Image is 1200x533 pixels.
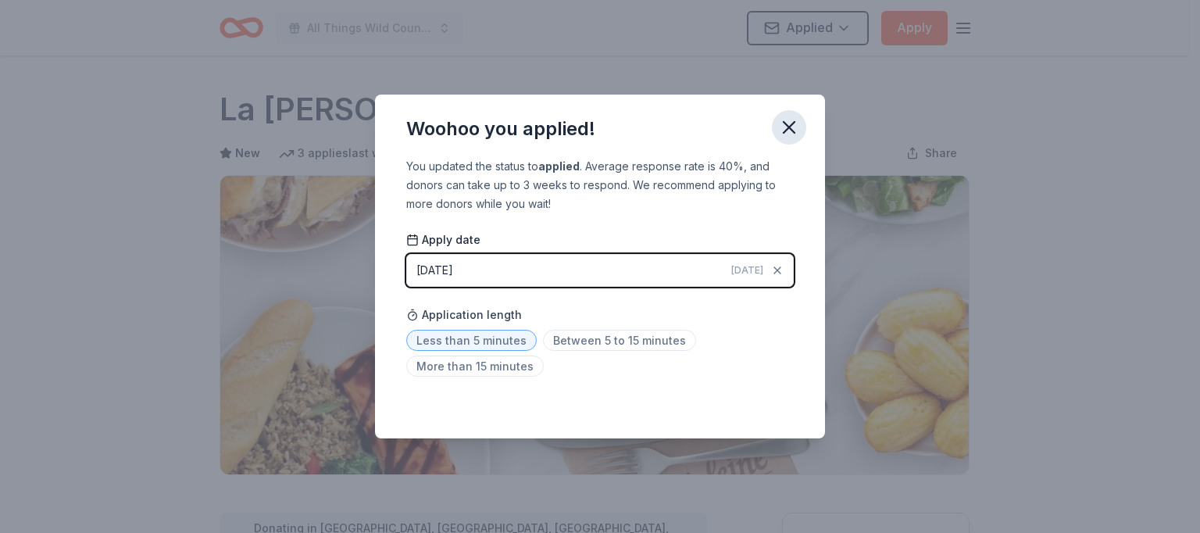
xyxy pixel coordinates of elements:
span: Application length [406,306,522,324]
span: Between 5 to 15 minutes [543,330,696,351]
div: [DATE] [416,261,453,280]
div: You updated the status to . Average response rate is 40%, and donors can take up to 3 weeks to re... [406,157,794,213]
span: More than 15 minutes [406,356,544,377]
b: applied [538,159,580,173]
span: [DATE] [731,264,763,277]
span: Apply date [406,232,480,248]
div: Woohoo you applied! [406,116,595,141]
span: Less than 5 minutes [406,330,537,351]
button: [DATE][DATE] [406,254,794,287]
